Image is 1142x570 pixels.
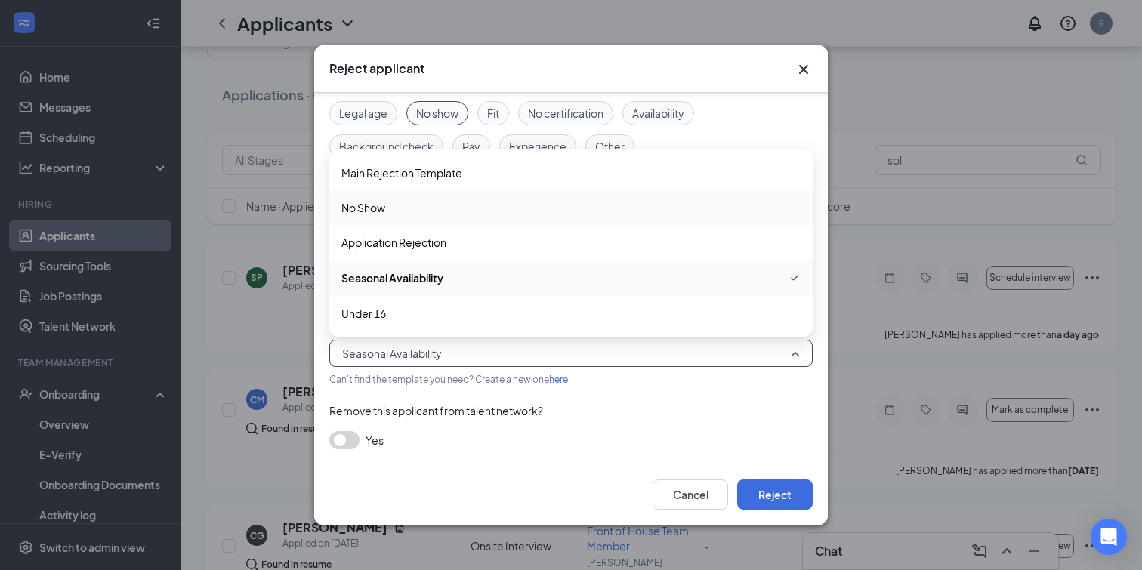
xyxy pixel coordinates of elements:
h3: Reject applicant [329,60,424,77]
span: Legal age [339,105,387,122]
a: here [549,374,568,385]
span: Other [595,138,625,155]
span: Availability [632,105,684,122]
span: No show [416,105,458,122]
span: Background check [339,138,434,155]
span: Under 16 [341,305,386,322]
div: Open Intercom Messenger [1091,519,1127,555]
span: Seasonal Availability [342,342,442,365]
span: Fit [487,105,499,122]
span: Application Rejection [341,234,446,251]
span: Yes [366,431,384,449]
button: Close [795,60,813,79]
button: Cancel [653,479,728,510]
svg: Cross [795,60,813,79]
span: Remove this applicant from talent network? [329,404,543,417]
svg: Checkmark [789,269,801,287]
span: Experience [509,138,566,155]
span: No certification [528,105,603,122]
span: Main Rejection Template [341,165,462,181]
span: No Show [341,199,385,216]
button: Reject [737,479,813,510]
span: Seasonal Availability [341,270,443,286]
span: Pay [462,138,480,155]
span: Can't find the template you need? Create a new one . [329,374,570,385]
